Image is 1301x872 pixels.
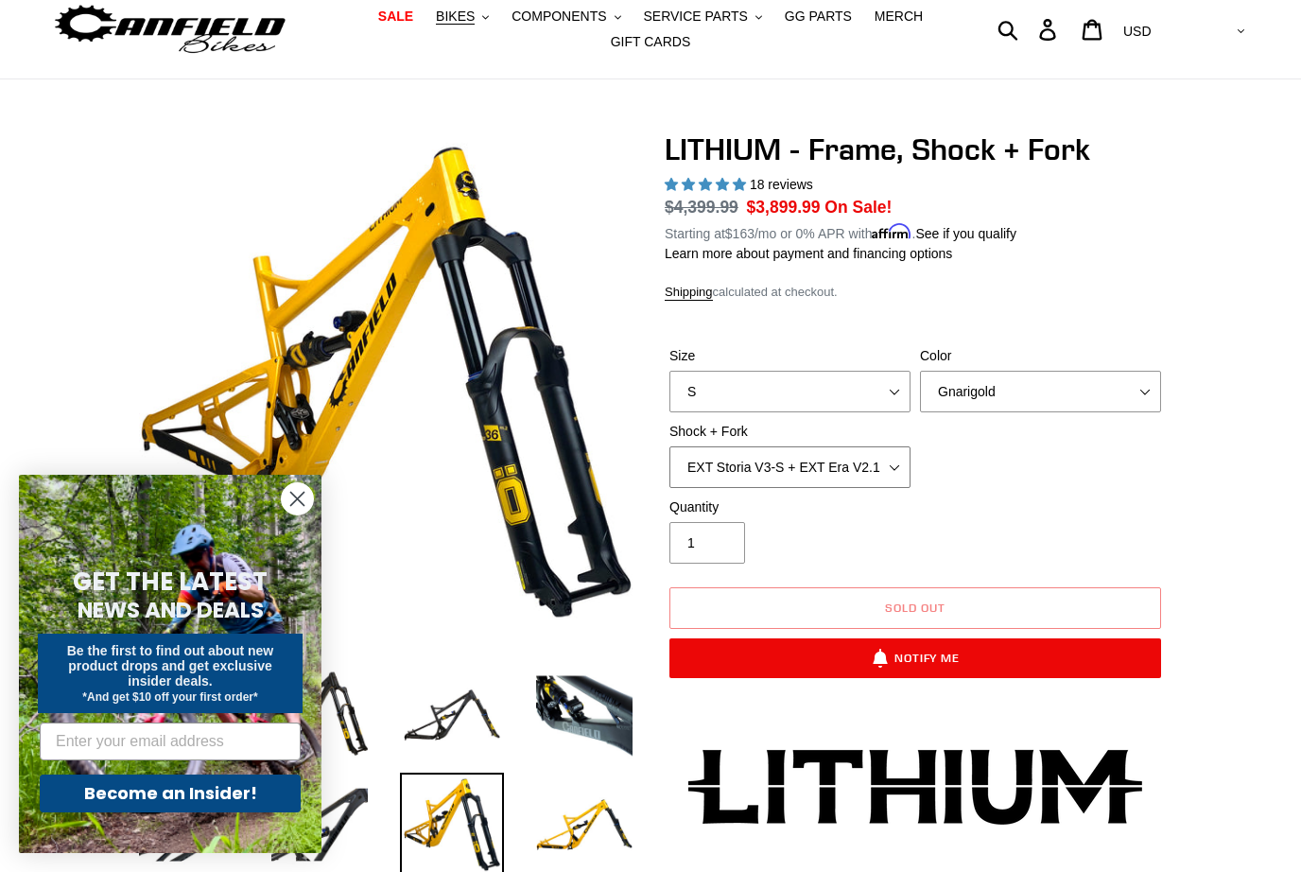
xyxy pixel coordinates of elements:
button: Close dialog [281,482,314,515]
p: Starting at /mo or 0% APR with . [665,219,1016,244]
label: Color [920,346,1161,366]
span: SERVICE PARTS [643,9,747,25]
span: BIKES [436,9,475,25]
span: *And get $10 off your first order* [82,690,257,704]
a: MERCH [865,4,932,29]
span: $4,399.99 [665,198,738,217]
span: Affirm [872,223,911,239]
a: SALE [369,4,423,29]
span: Sold out [885,601,945,615]
img: Load image into Gallery viewer, LITHIUM - Frame, Shock + Fork [400,663,504,767]
a: GIFT CARDS [601,29,701,55]
div: calculated at checkout. [665,283,1166,302]
input: Enter your email address [40,723,301,760]
span: COMPONENTS [512,9,606,25]
label: Quantity [669,497,911,517]
a: Learn more about payment and financing options [665,246,952,261]
span: Be the first to find out about new product drops and get exclusive insider deals. [67,643,274,689]
a: GG PARTS [775,4,861,29]
span: GET THE LATEST [73,565,268,599]
span: SALE [378,9,413,25]
span: GG PARTS [785,9,852,25]
img: Lithium-Logo_480x480.png [688,749,1142,825]
button: BIKES [426,4,498,29]
span: GIFT CARDS [611,34,691,50]
span: $163 [725,226,755,241]
a: See if you qualify - Learn more about Affirm Financing (opens in modal) [915,226,1016,241]
button: Become an Insider! [40,775,301,812]
button: Sold out [669,587,1161,629]
img: Load image into Gallery viewer, LITHIUM - Frame, Shock + Fork [532,663,636,767]
button: SERVICE PARTS [633,4,771,29]
span: $3,899.99 [747,198,821,217]
span: On Sale! [824,195,892,219]
h1: LITHIUM - Frame, Shock + Fork [665,131,1166,167]
label: Size [669,346,911,366]
button: COMPONENTS [502,4,630,29]
span: 5.00 stars [665,177,750,192]
span: 18 reviews [750,177,813,192]
label: Shock + Fork [669,422,911,442]
button: Notify Me [669,638,1161,678]
a: Shipping [665,285,713,301]
span: NEWS AND DEALS [78,595,264,625]
span: MERCH [875,9,923,25]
